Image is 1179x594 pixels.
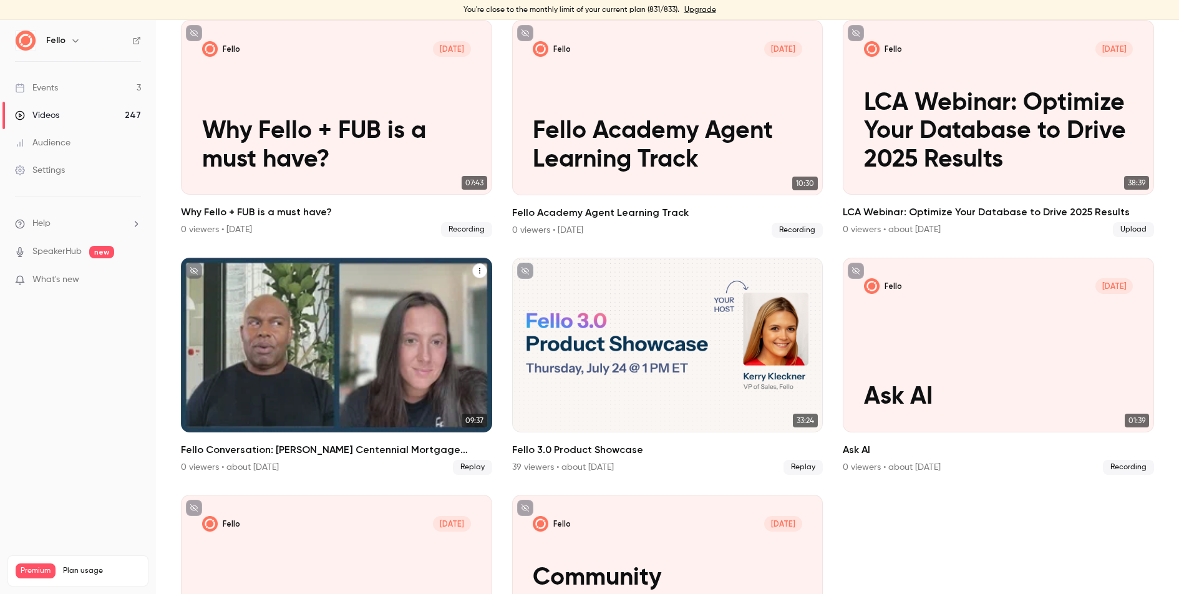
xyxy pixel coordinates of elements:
span: Recording [772,223,823,238]
h2: Fello Conversation: [PERSON_NAME] Centennial Mortgage Alliance [181,442,492,457]
span: What's new [32,273,79,286]
h2: Fello Academy Agent Learning Track [512,205,823,220]
p: Fello [553,519,571,529]
div: 0 viewers • about [DATE] [843,461,941,474]
li: Fello 3.0 Product Showcase [512,258,823,475]
a: 33:24Fello 3.0 Product Showcase39 viewers • about [DATE]Replay [512,258,823,475]
div: Events [15,82,58,94]
p: Fello [885,281,902,291]
span: Upload [1113,222,1154,237]
li: Fello Conversation: Mack Humphrey Centennial Mortgage Alliance [181,258,492,475]
a: 09:37Fello Conversation: [PERSON_NAME] Centennial Mortgage Alliance0 viewers • about [DATE]Replay [181,258,492,475]
img: LCA Webinar: Optimize Your Database to Drive 2025 Results [864,41,880,57]
span: [DATE] [764,41,802,57]
span: [DATE] [764,516,802,532]
span: Plan usage [63,566,140,576]
img: Ask AI [864,278,880,294]
div: 0 viewers • [DATE] [512,224,583,236]
span: Replay [453,460,492,475]
p: Fello [223,519,240,529]
li: Fello Academy Agent Learning Track [512,20,823,238]
span: 38:39 [1124,176,1149,190]
div: Settings [15,164,65,177]
button: unpublished [517,500,533,516]
img: Why Fello + FUB is a must have? [202,41,218,57]
span: 10:30 [792,177,818,190]
span: Replay [784,460,823,475]
li: LCA Webinar: Optimize Your Database to Drive 2025 Results [843,20,1154,238]
h2: LCA Webinar: Optimize Your Database to Drive 2025 Results [843,205,1154,220]
span: [DATE] [433,516,471,532]
span: Recording [441,222,492,237]
img: Sierra + Fello Webinar [202,516,218,532]
a: 07:43Why Fello + FUB is a must have?0 viewers • [DATE]Recording [181,20,492,237]
span: [DATE] [1095,41,1133,57]
p: Fello Academy Agent Learning Track [533,117,802,173]
a: SpeakerHub [32,245,82,258]
a: Ask AIFello[DATE]Ask AI01:39Ask AI0 viewers • about [DATE]Recording [843,258,1154,475]
p: Why Fello + FUB is a must have? [202,117,471,173]
span: 09:37 [462,414,487,427]
h6: Fello [46,34,65,47]
p: Fello [885,44,902,54]
button: unpublished [186,263,202,279]
div: 0 viewers • about [DATE] [181,461,279,474]
li: Ask AI [843,258,1154,475]
p: LCA Webinar: Optimize Your Database to Drive 2025 Results [864,89,1133,174]
p: Fello [553,44,571,54]
span: Help [32,217,51,230]
a: 38:39LCA Webinar: Optimize Your Database to Drive 2025 Results0 viewers • about [DATE]Upload [843,20,1154,237]
span: 01:39 [1125,414,1149,427]
button: unpublished [186,500,202,516]
li: Why Fello + FUB is a must have? [181,20,492,238]
span: 33:24 [793,414,818,427]
button: unpublished [848,25,864,41]
h2: Ask AI [843,442,1154,457]
iframe: Noticeable Trigger [126,275,141,286]
span: Premium [16,563,56,578]
button: unpublished [186,25,202,41]
li: help-dropdown-opener [15,217,141,230]
a: 10:30Fello Academy Agent Learning Track0 viewers • [DATE]Recording [512,20,823,238]
span: [DATE] [433,41,471,57]
p: Fello [223,44,240,54]
div: Videos [15,109,59,122]
span: Recording [1103,460,1154,475]
img: Fello Academy Agent Learning Track [533,41,548,57]
div: Audience [15,137,70,149]
span: [DATE] [1095,278,1133,294]
button: unpublished [517,263,533,279]
h2: Why Fello + FUB is a must have? [181,205,492,220]
div: 0 viewers • [DATE] [181,223,252,236]
button: unpublished [517,25,533,41]
span: 07:43 [462,176,487,190]
img: Fello [16,31,36,51]
a: Upgrade [684,5,716,15]
h2: Fello 3.0 Product Showcase [512,442,823,457]
span: new [89,246,114,258]
div: 39 viewers • about [DATE] [512,461,614,474]
button: unpublished [848,263,864,279]
div: 0 viewers • about [DATE] [843,223,941,236]
p: Ask AI [864,383,1133,411]
img: Community Conversation: Mahala Landin [533,516,548,532]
